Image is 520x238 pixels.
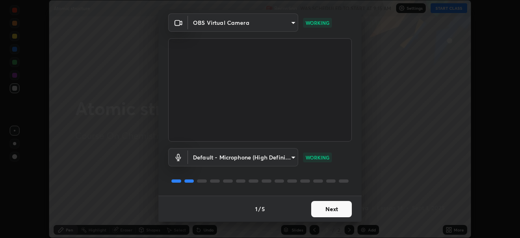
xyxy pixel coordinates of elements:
h4: / [258,205,261,213]
div: OBS Virtual Camera [188,148,298,166]
button: Next [311,201,352,217]
p: WORKING [305,154,329,161]
div: OBS Virtual Camera [188,13,298,32]
p: WORKING [305,19,329,26]
h4: 5 [262,205,265,213]
h4: 1 [255,205,258,213]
